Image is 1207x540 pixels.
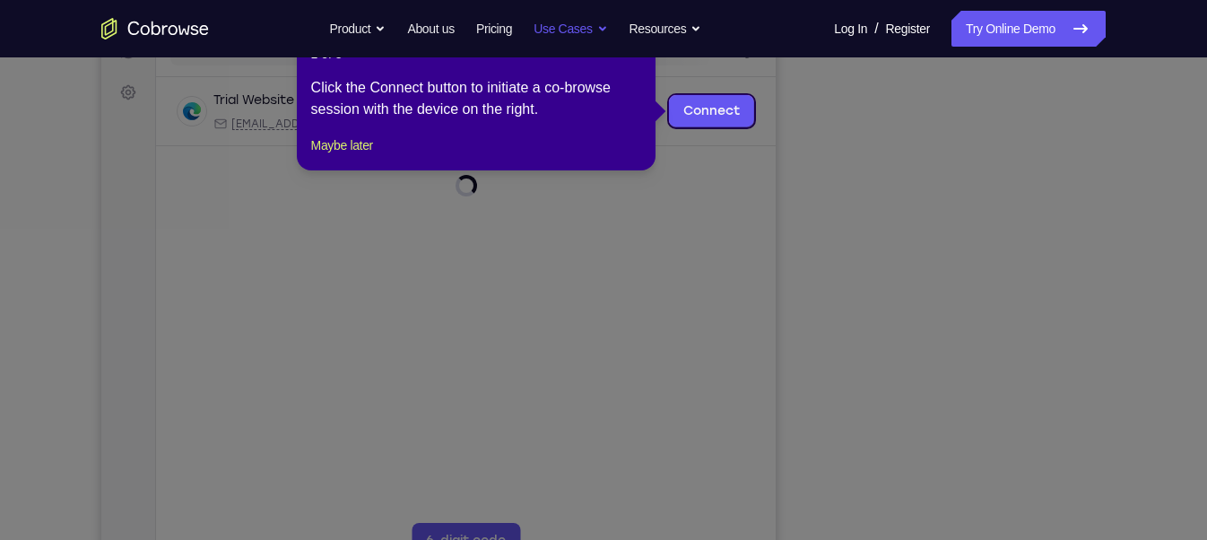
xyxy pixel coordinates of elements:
a: Sessions [11,52,43,84]
a: About us [407,11,454,47]
div: Click the Connect button to initiate a co-browse session with the device on the right. [311,77,641,120]
button: Resources [630,11,702,47]
div: Trial Website [112,109,193,126]
a: Log In [834,11,867,47]
span: web@example.com [130,134,323,148]
a: Settings [11,93,43,126]
button: Use Cases [534,11,607,47]
div: App [334,134,444,148]
label: demo_id [356,59,412,77]
span: +11 more [455,134,501,148]
span: × [633,47,640,61]
div: Email [112,134,323,148]
div: Open device details [55,94,674,163]
span: / [874,18,878,39]
button: Maybe later [311,135,373,156]
a: Go to the home page [101,18,209,39]
h1: Connect [69,11,167,39]
a: Pricing [476,11,512,47]
button: Product [330,11,386,47]
input: Filter devices... [101,59,327,77]
div: New devices found. [202,116,205,119]
a: Register [886,11,930,47]
a: Try Online Demo [951,11,1106,47]
a: Connect [568,112,653,144]
span: Cobrowse demo [352,134,444,148]
a: Connect [11,11,43,43]
label: Email [540,59,572,77]
button: Refresh [631,54,660,83]
div: Online [200,110,247,125]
